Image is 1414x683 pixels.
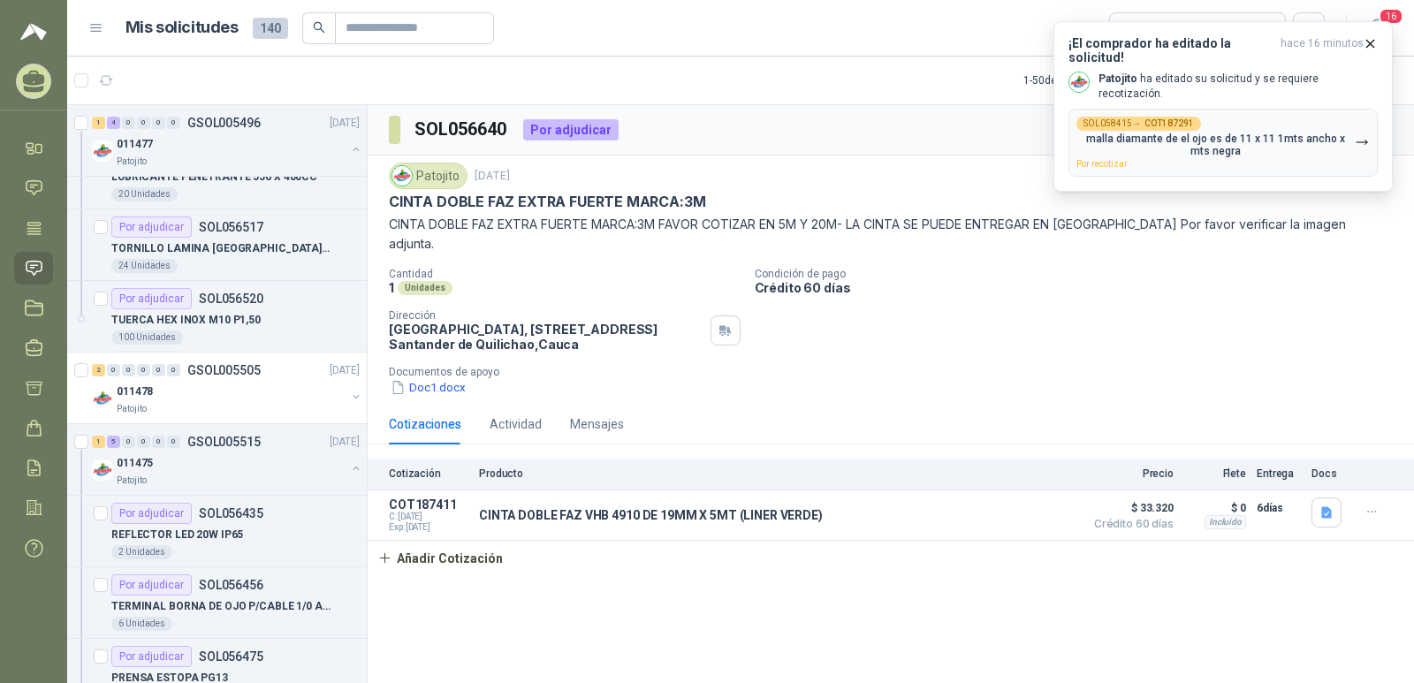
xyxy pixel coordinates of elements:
img: Company Logo [392,166,412,186]
div: 5 [107,436,120,448]
button: Añadir Cotización [368,541,513,576]
div: 0 [152,117,165,129]
div: Incluido [1205,515,1246,529]
p: $ 0 [1184,497,1246,519]
div: 0 [137,117,150,129]
div: 24 Unidades [111,259,178,273]
b: Patojito [1099,72,1137,85]
a: Por adjudicarSOL056520TUERCA HEX INOX M10 P1,50100 Unidades [67,281,367,353]
span: 16 [1379,8,1403,25]
div: 1 - 50 de 101 [1023,66,1132,95]
h1: Mis solicitudes [125,15,239,41]
p: [GEOGRAPHIC_DATA], [STREET_ADDRESS] Santander de Quilichao , Cauca [389,322,703,352]
div: 0 [122,436,135,448]
p: Patojito [117,474,147,488]
img: Company Logo [1069,72,1089,92]
div: 20 Unidades [111,187,178,201]
span: C: [DATE] [389,512,468,522]
button: SOL058415→COT187291malla diamante de el ojo es de 11 x 11 1mts ancho x mts negraPor recotizar [1068,109,1378,177]
p: CINTA DOBLE FAZ EXTRA FUERTE MARCA:3M [389,193,705,211]
div: SOL058415 → [1076,117,1201,131]
button: Doc1.docx [389,378,468,397]
div: 2 Unidades [111,545,172,559]
p: Docs [1311,467,1347,480]
div: 0 [107,364,120,376]
p: 011478 [117,383,153,400]
div: Mensajes [570,414,624,434]
p: [DATE] [330,115,360,132]
div: Unidades [398,281,452,295]
p: malla diamante de el ojo es de 11 x 11 1mts ancho x mts negra [1076,133,1355,157]
p: Condición de pago [755,268,1407,280]
p: Patojito [117,155,147,169]
div: Actividad [490,414,542,434]
p: Producto [479,467,1075,480]
p: [DATE] [330,362,360,379]
span: $ 33.320 [1085,497,1174,519]
div: Por adjudicar [111,574,192,596]
p: 1 [389,280,394,295]
p: 6 días [1257,497,1301,519]
p: Documentos de apoyo [389,366,1407,378]
p: Cotización [389,467,468,480]
p: SOL056517 [199,221,263,233]
div: Por adjudicar [111,216,192,238]
img: Logo peakr [20,21,47,42]
div: 0 [152,364,165,376]
p: 011477 [117,136,153,153]
div: 1 [92,436,105,448]
button: ¡El comprador ha editado la solicitud!hace 16 minutos Company LogoPatojito ha editado su solicitu... [1053,21,1393,192]
a: Por adjudicarSOL056435REFLECTOR LED 20W IP652 Unidades [67,496,367,567]
div: Por adjudicar [523,119,619,140]
span: Exp: [DATE] [389,522,468,533]
p: [DATE] [475,168,510,185]
div: 0 [122,364,135,376]
p: COT187411 [389,497,468,512]
img: Company Logo [92,140,113,162]
div: 0 [167,436,180,448]
span: Por recotizar [1076,159,1128,169]
div: 1 [92,117,105,129]
div: Todas [1121,19,1158,38]
p: SOL056456 [199,579,263,591]
p: GSOL005515 [187,436,261,448]
div: 0 [152,436,165,448]
p: Precio [1085,467,1174,480]
div: 0 [137,436,150,448]
img: Company Logo [92,388,113,409]
p: SOL056435 [199,507,263,520]
p: GSOL005505 [187,364,261,376]
div: Por adjudicar [111,646,192,667]
div: 2 [92,364,105,376]
span: search [313,21,325,34]
p: TORNILLO LAMINA [GEOGRAPHIC_DATA] 8x3/4 [111,240,331,257]
p: Patojito [117,402,147,416]
span: 140 [253,18,288,39]
p: Flete [1184,467,1246,480]
a: Por adjudicarSOL056517TORNILLO LAMINA [GEOGRAPHIC_DATA] 8x3/424 Unidades [67,209,367,281]
h3: ¡El comprador ha editado la solicitud! [1068,36,1273,65]
div: 0 [137,364,150,376]
div: 0 [122,117,135,129]
span: Crédito 60 días [1085,519,1174,529]
div: 0 [167,117,180,129]
div: Patojito [389,163,468,189]
p: REFLECTOR LED 20W IP65 [111,527,243,543]
div: 100 Unidades [111,330,183,345]
h3: SOL056640 [414,116,509,143]
a: 2 0 0 0 0 0 GSOL005505[DATE] Company Logo011478Patojito [92,360,363,416]
p: TERMINAL BORNA DE OJO P/CABLE 1/0 AWG [111,598,331,615]
div: 6 Unidades [111,617,172,631]
p: Cantidad [389,268,741,280]
p: CINTA DOBLE FAZ EXTRA FUERTE MARCA:3M FAVOR COTIZAR EN 5M Y 20M- LA CINTA SE PUEDE ENTREGAR EN [G... [389,215,1393,254]
p: TUERCA HEX INOX M10 P1,50 [111,312,261,329]
img: Company Logo [92,459,113,481]
a: 1 5 0 0 0 0 GSOL005515[DATE] Company Logo011475Patojito [92,431,363,488]
b: COT187291 [1144,119,1194,128]
p: CINTA DOBLE FAZ VHB 4910 DE 19MM X 5MT (LINER VERDE) [479,508,823,522]
div: Por adjudicar [111,503,192,524]
a: Por adjudicarSOL056456TERMINAL BORNA DE OJO P/CABLE 1/0 AWG6 Unidades [67,567,367,639]
div: 0 [167,364,180,376]
p: Crédito 60 días [755,280,1407,295]
p: LUBRICANTE PENETRANTE 556 X 400CC [111,169,317,186]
